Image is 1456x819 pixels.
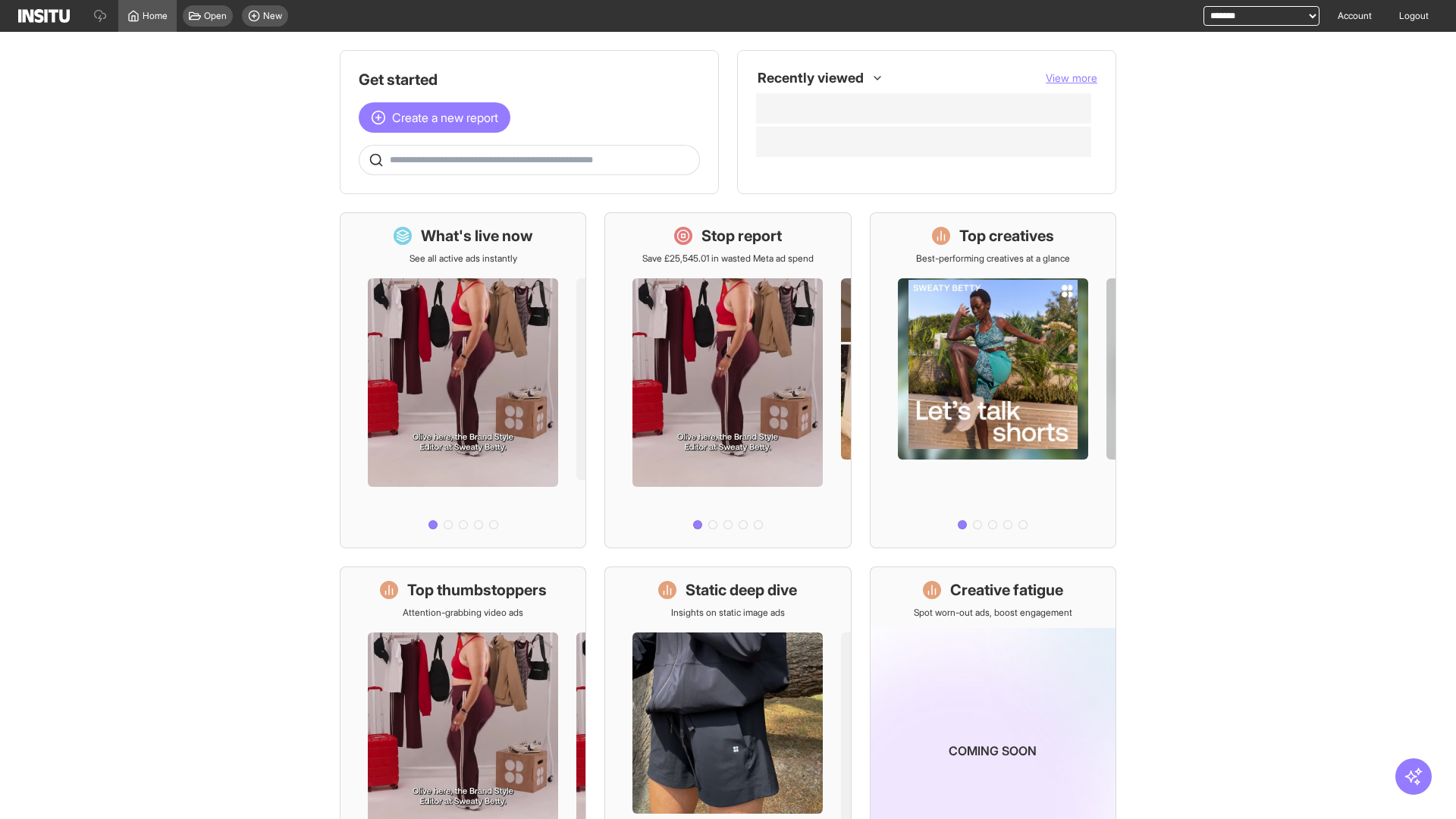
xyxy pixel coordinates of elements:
img: Logo [18,9,70,23]
a: Stop reportSave £25,545.01 in wasted Meta ad spend [604,212,851,548]
p: See all active ads instantly [409,253,517,265]
p: Attention-grabbing video ads [403,607,523,619]
a: What's live nowSee all active ads instantly [340,212,586,548]
h1: Stop report [701,225,782,246]
span: Home [143,10,168,22]
p: Insights on static image ads [671,607,785,619]
span: New [263,10,282,22]
p: Best-performing creatives at a glance [916,253,1070,265]
button: Create a new report [359,102,510,133]
span: Create a new report [392,108,498,127]
h1: What's live now [421,225,533,246]
h1: Top thumbstoppers [407,579,547,601]
h1: Get started [359,69,700,90]
span: Open [204,10,227,22]
h1: Top creatives [959,225,1054,246]
p: Save £25,545.01 in wasted Meta ad spend [642,253,814,265]
h1: Static deep dive [686,579,797,601]
span: View more [1046,71,1097,84]
a: Top creativesBest-performing creatives at a glance [870,212,1116,548]
button: View more [1046,71,1097,86]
